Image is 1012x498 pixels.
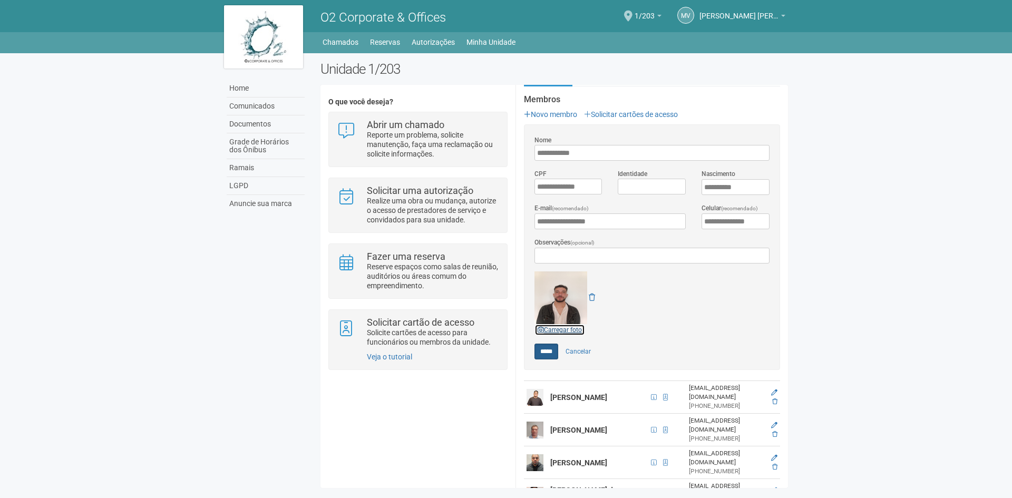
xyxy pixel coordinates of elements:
a: Comunicados [227,97,305,115]
img: logo.jpg [224,5,303,69]
strong: Abrir um chamado [367,119,444,130]
strong: [PERSON_NAME] [550,393,607,402]
a: Home [227,80,305,97]
a: Excluir membro [772,431,777,438]
span: O2 Corporate & Offices [320,10,446,25]
p: Reporte um problema, solicite manutenção, faça uma reclamação ou solicite informações. [367,130,499,159]
span: (recomendado) [552,206,589,211]
a: Remover [589,293,595,301]
strong: Solicitar uma autorização [367,185,473,196]
h4: O que você deseja? [328,98,507,106]
strong: Membros [524,95,780,104]
a: MV [677,7,694,24]
div: [PHONE_NUMBER] [689,402,764,411]
strong: Solicitar cartão de acesso [367,317,474,328]
a: [PERSON_NAME] [PERSON_NAME] [699,13,785,22]
p: Solicite cartões de acesso para funcionários ou membros da unidade. [367,328,499,347]
a: Novo membro [524,110,577,119]
a: Anuncie sua marca [227,195,305,212]
a: Ramais [227,159,305,177]
a: Reservas [370,35,400,50]
a: Abrir um chamado Reporte um problema, solicite manutenção, faça uma reclamação ou solicite inform... [337,120,499,159]
a: 1/203 [635,13,661,22]
div: [EMAIL_ADDRESS][DOMAIN_NAME] [689,416,764,434]
a: Veja o tutorial [367,353,412,361]
a: Cancelar [560,344,597,359]
strong: Fazer uma reserva [367,251,445,262]
label: Nome [534,135,551,145]
a: Documentos [227,115,305,133]
div: [PHONE_NUMBER] [689,467,764,476]
a: Editar membro [771,487,777,494]
span: 1/203 [635,2,655,20]
a: Editar membro [771,389,777,396]
a: Solicitar cartões de acesso [584,110,678,119]
label: Nascimento [702,169,735,179]
a: Chamados [323,35,358,50]
a: Excluir membro [772,398,777,405]
a: Autorizações [412,35,455,50]
span: Marcus Vinicius da Silveira Costa [699,2,779,20]
p: Reserve espaços como salas de reunião, auditórios ou áreas comum do empreendimento. [367,262,499,290]
img: GetFile [534,271,587,324]
div: [PHONE_NUMBER] [689,434,764,443]
div: [EMAIL_ADDRESS][DOMAIN_NAME] [689,449,764,467]
label: Identidade [618,169,647,179]
span: (recomendado) [721,206,758,211]
a: Excluir membro [772,463,777,471]
a: Editar membro [771,422,777,429]
a: Solicitar cartão de acesso Solicite cartões de acesso para funcionários ou membros da unidade. [337,318,499,347]
img: user.png [527,454,543,471]
label: CPF [534,169,547,179]
span: (opcional) [570,240,595,246]
a: Editar membro [771,454,777,462]
p: Realize uma obra ou mudança, autorize o acesso de prestadores de serviço e convidados para sua un... [367,196,499,224]
label: Observações [534,238,595,248]
a: Fazer uma reserva Reserve espaços como salas de reunião, auditórios ou áreas comum do empreendime... [337,252,499,290]
strong: [PERSON_NAME] [550,426,607,434]
a: Solicitar uma autorização Realize uma obra ou mudança, autorize o acesso de prestadores de serviç... [337,186,499,224]
a: LGPD [227,177,305,195]
strong: [PERSON_NAME] [550,458,607,467]
label: E-mail [534,203,589,213]
a: Carregar foto [534,324,585,336]
img: user.png [527,389,543,406]
a: Grade de Horários dos Ônibus [227,133,305,159]
label: Celular [702,203,758,213]
h2: Unidade 1/203 [320,61,788,77]
img: user.png [527,422,543,438]
a: Minha Unidade [466,35,515,50]
div: [EMAIL_ADDRESS][DOMAIN_NAME] [689,384,764,402]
